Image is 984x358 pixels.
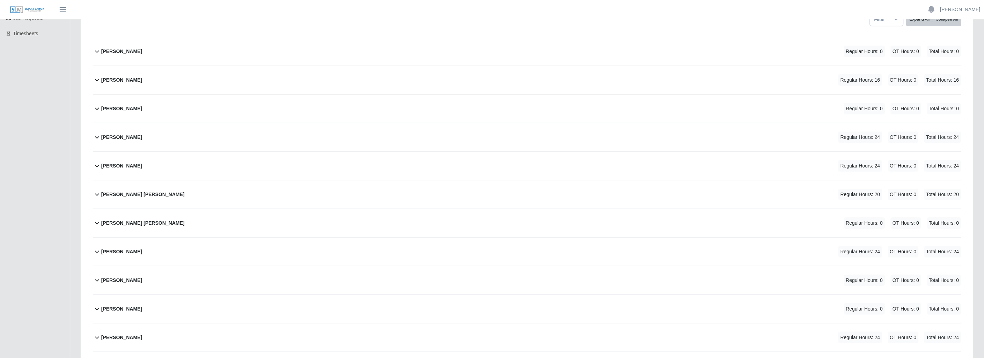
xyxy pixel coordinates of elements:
button: [PERSON_NAME] Regular Hours: 24 OT Hours: 0 Total Hours: 24 [93,238,961,266]
b: [PERSON_NAME] [101,134,142,141]
button: [PERSON_NAME] Regular Hours: 16 OT Hours: 0 Total Hours: 16 [93,66,961,94]
span: OT Hours: 0 [888,332,919,343]
span: Regular Hours: 24 [838,160,882,172]
span: OT Hours: 0 [888,74,919,86]
button: Collapse All [933,13,961,26]
span: OT Hours: 0 [888,189,919,200]
span: Total Hours: 24 [924,246,961,258]
button: [PERSON_NAME] Regular Hours: 0 OT Hours: 0 Total Hours: 0 [93,266,961,294]
span: OT Hours: 0 [888,246,919,258]
span: Total Hours: 0 [927,217,961,229]
b: [PERSON_NAME] [101,305,142,313]
button: [PERSON_NAME] Regular Hours: 0 OT Hours: 0 Total Hours: 0 [93,295,961,323]
b: [PERSON_NAME] [101,248,142,255]
span: Total Hours: 0 [927,303,961,315]
span: Total Hours: 0 [927,103,961,114]
b: [PERSON_NAME] [101,277,142,284]
span: Regular Hours: 16 [838,74,882,86]
span: Filter [870,13,889,26]
span: OT Hours: 0 [891,103,921,114]
span: OT Hours: 0 [888,132,919,143]
button: [PERSON_NAME] Regular Hours: 0 OT Hours: 0 Total Hours: 0 [93,37,961,66]
button: [PERSON_NAME] Regular Hours: 24 OT Hours: 0 Total Hours: 24 [93,323,961,352]
span: Regular Hours: 24 [838,332,882,343]
span: OT Hours: 0 [888,160,919,172]
span: Total Hours: 0 [927,46,961,57]
span: Regular Hours: 0 [844,303,885,315]
span: OT Hours: 0 [891,217,921,229]
b: [PERSON_NAME] [PERSON_NAME] [101,219,185,227]
img: SLM Logo [10,6,45,14]
span: Total Hours: 24 [924,332,961,343]
span: Total Hours: 16 [924,74,961,86]
span: Regular Hours: 24 [838,132,882,143]
span: Regular Hours: 0 [844,275,885,286]
span: Regular Hours: 24 [838,246,882,258]
span: OT Hours: 0 [891,275,921,286]
span: OT Hours: 0 [891,303,921,315]
span: Timesheets [13,31,38,36]
div: bulk actions [906,13,961,26]
button: Expand All [906,13,933,26]
b: [PERSON_NAME] [101,76,142,84]
span: Regular Hours: 0 [844,103,885,114]
button: [PERSON_NAME] [PERSON_NAME] Regular Hours: 20 OT Hours: 0 Total Hours: 20 [93,180,961,209]
b: [PERSON_NAME] [101,105,142,112]
b: [PERSON_NAME] [PERSON_NAME] [101,191,185,198]
span: Regular Hours: 20 [838,189,882,200]
span: Total Hours: 20 [924,189,961,200]
span: Total Hours: 24 [924,132,961,143]
button: [PERSON_NAME] Regular Hours: 0 OT Hours: 0 Total Hours: 0 [93,95,961,123]
button: [PERSON_NAME] Regular Hours: 24 OT Hours: 0 Total Hours: 24 [93,123,961,151]
span: Regular Hours: 0 [844,217,885,229]
span: Total Hours: 24 [924,160,961,172]
button: [PERSON_NAME] [PERSON_NAME] Regular Hours: 0 OT Hours: 0 Total Hours: 0 [93,209,961,237]
span: OT Hours: 0 [891,46,921,57]
b: [PERSON_NAME] [101,162,142,170]
span: Regular Hours: 0 [844,46,885,57]
b: [PERSON_NAME] [101,48,142,55]
a: [PERSON_NAME] [940,6,981,13]
span: Total Hours: 0 [927,275,961,286]
button: [PERSON_NAME] Regular Hours: 24 OT Hours: 0 Total Hours: 24 [93,152,961,180]
b: [PERSON_NAME] [101,334,142,341]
